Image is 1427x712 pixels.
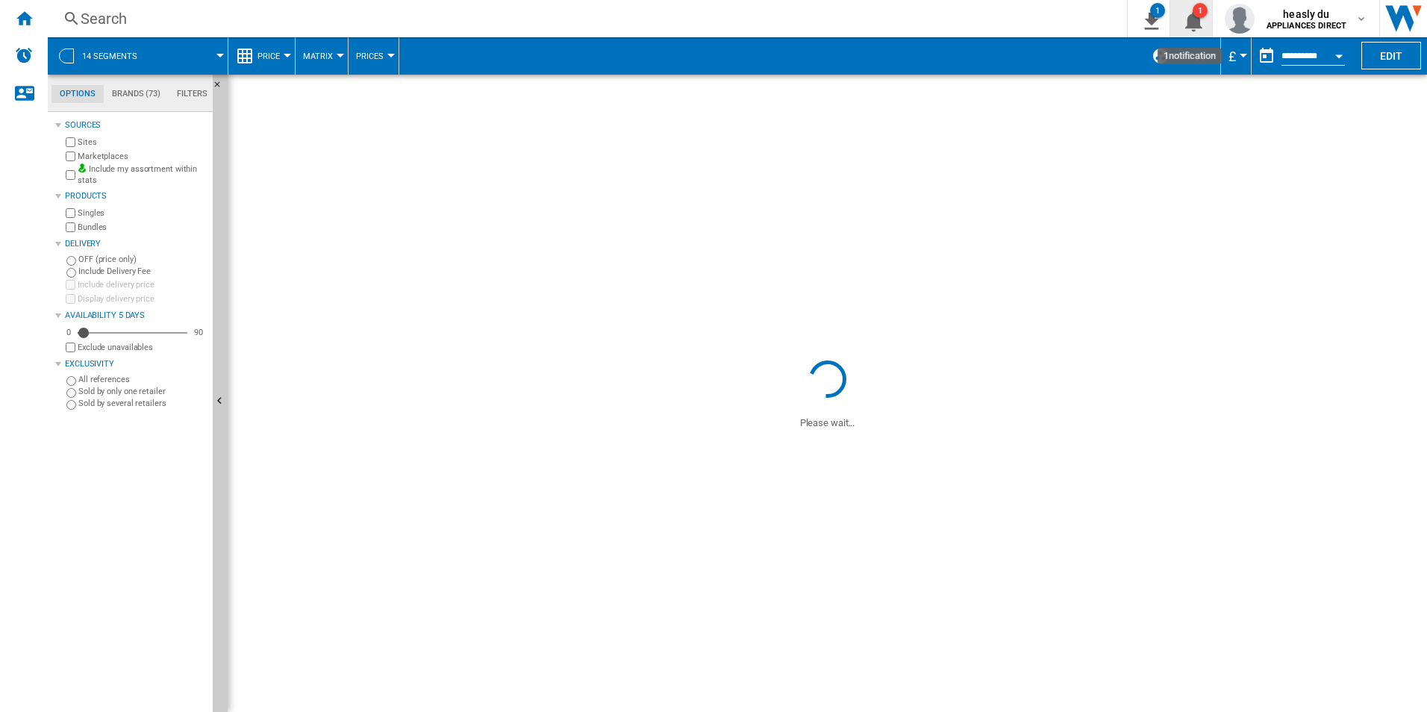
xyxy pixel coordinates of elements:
[257,37,287,75] button: Price
[15,46,33,64] img: alerts-logo.svg
[82,51,137,61] span: 14 segments
[66,376,76,386] input: All references
[78,398,207,409] label: Sold by several retailers
[66,400,76,410] input: Sold by several retailers
[51,85,104,103] md-tab-item: Options
[213,75,231,102] button: Hide
[65,310,207,322] div: Availability 5 Days
[66,256,76,266] input: OFF (price only)
[66,343,75,352] input: Display delivery price
[66,208,75,218] input: Singles
[78,325,187,340] md-slider: Availability
[66,222,75,232] input: Bundles
[1267,7,1346,22] span: heasly du
[78,386,207,397] label: Sold by only one retailer
[257,51,280,61] span: Price
[78,163,87,172] img: mysite-bg-18x18.png
[55,37,220,75] div: 14 segments
[1150,3,1165,18] div: 1
[1361,42,1421,69] button: Edit
[65,190,207,202] div: Products
[66,268,76,278] input: Include Delivery Fee
[1267,21,1346,31] b: APPLIANCES DIRECT
[78,163,207,187] label: Include my assortment within stats
[65,238,207,250] div: Delivery
[1152,37,1213,75] div: Core (8)
[65,358,207,370] div: Exclusivity
[66,294,75,304] input: Display delivery price
[1325,40,1352,67] button: Open calendar
[1228,37,1243,75] button: £
[63,327,75,338] div: 0
[1228,49,1236,64] span: £
[78,266,207,277] label: Include Delivery Fee
[66,280,75,290] input: Include delivery price
[190,327,207,338] div: 90
[236,37,287,75] div: Price
[78,151,207,162] label: Marketplaces
[303,37,340,75] button: Matrix
[78,207,207,219] label: Singles
[1172,51,1205,61] span: Core (8)
[66,137,75,147] input: Sites
[78,222,207,233] label: Bundles
[169,85,216,103] md-tab-item: Filters
[66,166,75,184] input: Include my assortment within stats
[1225,4,1255,34] img: profile.jpg
[800,417,855,428] ng-transclude: Please wait...
[78,279,207,290] label: Include delivery price
[66,152,75,161] input: Marketplaces
[66,388,76,398] input: Sold by only one retailer
[78,293,207,305] label: Display delivery price
[82,37,152,75] button: 14 segments
[78,254,207,265] label: OFF (price only)
[81,8,1088,29] div: Search
[65,119,207,131] div: Sources
[303,51,333,61] span: Matrix
[1221,37,1252,75] md-menu: Currency
[104,85,169,103] md-tab-item: Brands (73)
[1193,3,1208,18] div: 1
[78,374,207,385] label: All references
[356,51,384,61] span: Prices
[356,37,391,75] button: Prices
[1172,37,1213,75] button: Core (8)
[78,137,207,148] label: Sites
[1252,41,1281,71] button: md-calendar
[78,342,207,353] label: Exclude unavailables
